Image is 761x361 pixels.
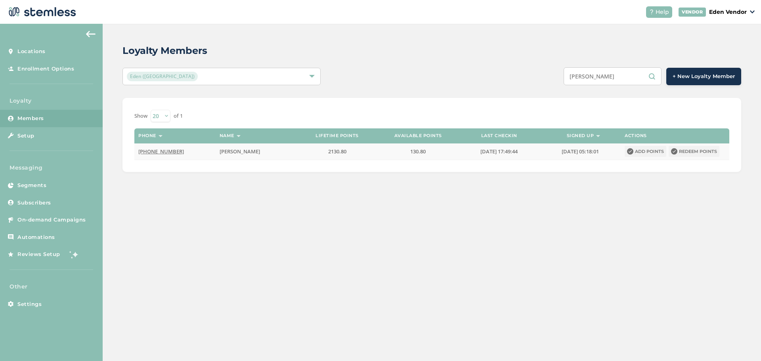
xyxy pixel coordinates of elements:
button: Redeem points [669,146,719,157]
p: Eden Vendor [709,8,747,16]
span: Automations [17,233,55,241]
img: icon-sort-1e1d7615.svg [237,135,241,137]
label: Phone [138,133,156,138]
span: Help [656,8,669,16]
span: [PERSON_NAME] [220,148,260,155]
label: (918) 293-8312 [138,148,211,155]
img: glitter-stars-b7820f95.gif [66,246,82,262]
button: + New Loyalty Member [666,68,741,85]
span: [DATE] 17:49:44 [480,148,518,155]
span: + New Loyalty Member [673,73,735,80]
button: Add points [625,146,666,157]
img: icon_down-arrow-small-66adaf34.svg [750,10,755,13]
span: 130.80 [410,148,426,155]
label: Lifetime points [315,133,359,138]
label: 2024-01-22 05:18:01 [544,148,617,155]
label: 2025-08-11 17:49:44 [463,148,535,155]
span: Reviews Setup [17,250,60,258]
img: logo-dark-0685b13c.svg [6,4,76,20]
label: Tyrone Jos Goudeau [220,148,293,155]
img: icon-arrow-back-accent-c549486e.svg [86,31,96,37]
img: icon-sort-1e1d7615.svg [159,135,163,137]
label: Available points [394,133,442,138]
span: Segments [17,181,46,189]
span: Setup [17,132,34,140]
h2: Loyalty Members [122,44,207,58]
span: [DATE] 05:18:01 [562,148,599,155]
label: Name [220,133,234,138]
label: 2130.80 [300,148,373,155]
span: 2130.80 [328,148,346,155]
iframe: Chat Widget [721,323,761,361]
label: Show [134,112,147,120]
span: [PHONE_NUMBER] [138,148,184,155]
span: Enrollment Options [17,65,74,73]
div: VENDOR [679,8,706,17]
img: icon-sort-1e1d7615.svg [596,135,600,137]
label: Last checkin [481,133,517,138]
label: of 1 [174,112,183,120]
span: Eden ([GEOGRAPHIC_DATA]) [127,72,198,81]
span: Locations [17,48,46,55]
input: Search [564,67,662,85]
span: Subscribers [17,199,51,207]
label: Signed up [567,133,594,138]
span: On-demand Campaigns [17,216,86,224]
span: Members [17,115,44,122]
th: Actions [621,128,729,143]
label: 130.80 [382,148,455,155]
span: Settings [17,300,42,308]
img: icon-help-white-03924b79.svg [649,10,654,14]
